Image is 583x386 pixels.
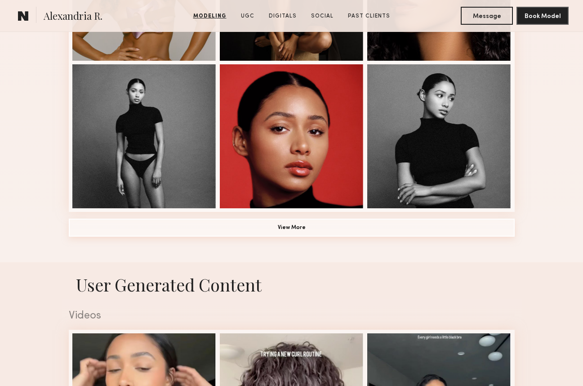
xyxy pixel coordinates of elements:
a: Digitals [265,12,300,20]
button: Message [461,7,513,25]
a: Past Clients [344,12,394,20]
h1: User Generated Content [62,273,522,296]
button: View More [69,219,515,237]
a: UGC [237,12,258,20]
button: Book Model [516,7,569,25]
a: Book Model [516,12,569,19]
a: Social [307,12,337,20]
span: Alexandria R. [44,9,102,25]
div: Videos [69,310,515,322]
a: Modeling [190,12,230,20]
